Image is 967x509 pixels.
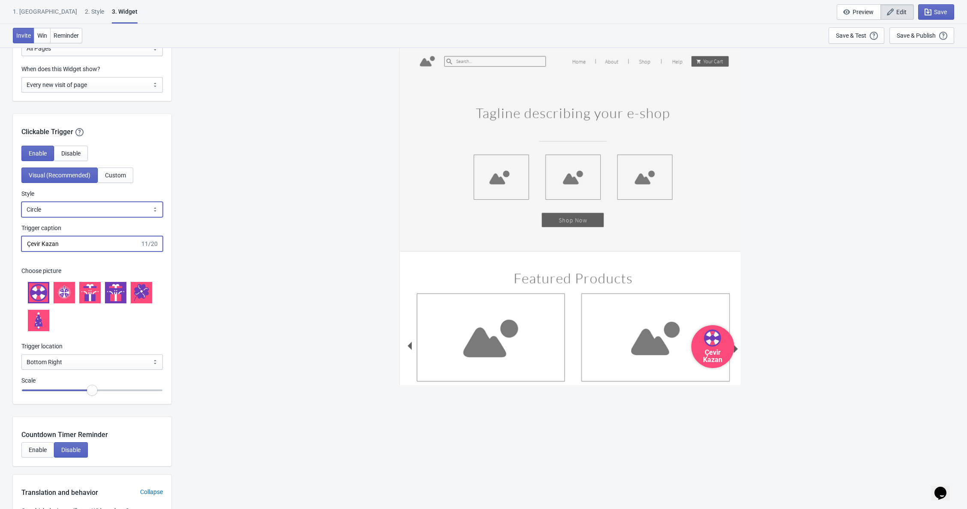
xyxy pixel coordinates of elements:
[50,28,82,43] button: Reminder
[37,32,47,39] span: Win
[54,442,88,458] button: Disable
[21,342,63,350] label: Trigger location
[13,114,171,137] div: Clickable Trigger
[21,65,100,73] label: When does this Widget show?
[918,4,954,20] button: Save
[837,4,881,20] button: Preview
[16,32,31,39] span: Invite
[21,266,163,275] p: Choose picture
[21,146,54,161] button: Enable
[13,417,171,440] div: Countdown Timer Reminder
[29,172,90,179] span: Visual (Recommended)
[21,442,54,458] button: Enable
[85,7,104,22] div: 2 . Style
[896,9,907,15] span: Edit
[132,488,171,497] div: Collapse
[829,27,884,44] button: Save & Test
[61,446,81,453] span: Disable
[54,32,79,39] span: Reminder
[21,376,163,385] p: Scale
[61,150,81,157] span: Disable
[34,28,51,43] button: Win
[13,28,34,43] button: Invite
[693,347,732,364] div: Çevir Kazan
[54,146,88,161] button: Disable
[21,189,34,198] label: Style
[934,9,947,15] span: Save
[13,7,77,22] div: 1. [GEOGRAPHIC_DATA]
[880,4,914,20] button: Edit
[112,7,138,24] div: 3. Widget
[889,27,954,44] button: Save & Publish
[836,32,866,39] div: Save & Test
[21,224,61,232] label: Trigger caption
[853,9,874,15] span: Preview
[931,475,958,500] iframe: chat widget
[29,446,47,453] span: Enable
[897,32,936,39] div: Save & Publish
[98,168,133,183] button: Custom
[13,488,107,498] div: Translation and behavior
[29,150,47,157] span: Enable
[105,172,126,179] span: Custom
[21,168,98,183] button: Visual (Recommended)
